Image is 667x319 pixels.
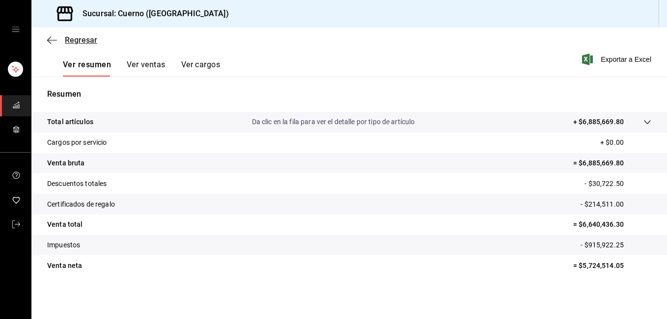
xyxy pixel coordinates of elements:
[12,26,20,33] button: open drawer
[584,179,651,189] p: - $30,722.50
[47,179,107,189] p: Descuentos totales
[65,35,97,45] span: Regresar
[573,261,651,271] p: = $5,724,514.05
[581,240,651,250] p: - $915,922.25
[573,117,624,127] p: + $6,885,669.80
[47,117,93,127] p: Total artículos
[47,261,82,271] p: Venta neta
[581,199,651,210] p: - $214,511.00
[252,117,415,127] p: Da clic en la fila para ver el detalle por tipo de artículo
[63,60,220,77] div: navigation tabs
[47,88,651,100] p: Resumen
[573,158,651,168] p: = $6,885,669.80
[127,60,166,77] button: Ver ventas
[47,35,97,45] button: Regresar
[584,53,651,65] button: Exportar a Excel
[181,60,221,77] button: Ver cargos
[47,137,107,148] p: Cargos por servicio
[573,219,651,230] p: = $6,640,436.30
[47,158,84,168] p: Venta bruta
[63,60,111,77] button: Ver resumen
[75,8,229,20] h3: Sucursal: Cuerno ([GEOGRAPHIC_DATA])
[600,137,651,148] p: + $0.00
[47,199,115,210] p: Certificados de regalo
[47,219,83,230] p: Venta total
[47,240,80,250] p: Impuestos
